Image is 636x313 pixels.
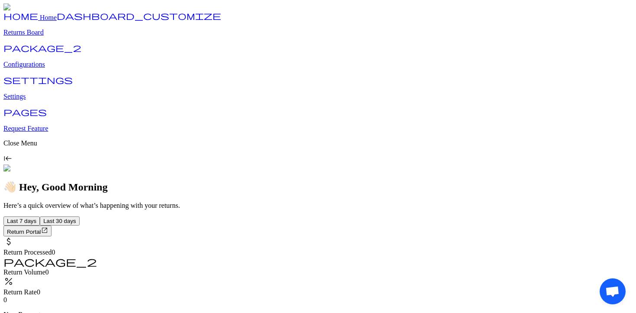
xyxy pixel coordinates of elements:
[52,248,55,256] span: 0
[3,11,38,20] span: home
[3,154,12,163] span: keyboard_tab_rtl
[3,288,37,296] span: Return Rate
[3,14,57,21] a: home Home
[43,218,76,224] span: Last 30 days
[7,218,36,224] span: Last 7 days
[45,268,49,276] span: 0
[3,276,14,287] span: percent
[3,107,47,116] span: pages
[3,165,60,172] img: commonGraphics
[3,3,25,11] img: Logo
[3,228,51,235] a: Return Portalopen_in_new
[3,248,52,256] span: Return Processed
[3,236,14,247] span: attach_money
[3,75,73,84] span: settings
[3,216,40,226] button: Last 7 days
[3,256,97,267] span: package_2
[3,226,51,236] button: Return Portalopen_in_new
[3,296,7,303] span: 0
[41,227,48,234] span: open_in_new
[3,43,81,52] span: package_2
[40,14,57,21] span: Home
[57,11,221,20] span: dashboard_customize
[37,288,40,296] span: 0
[3,268,45,276] span: Return Volume
[600,278,626,304] div: Open chat
[40,216,80,226] button: Last 30 days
